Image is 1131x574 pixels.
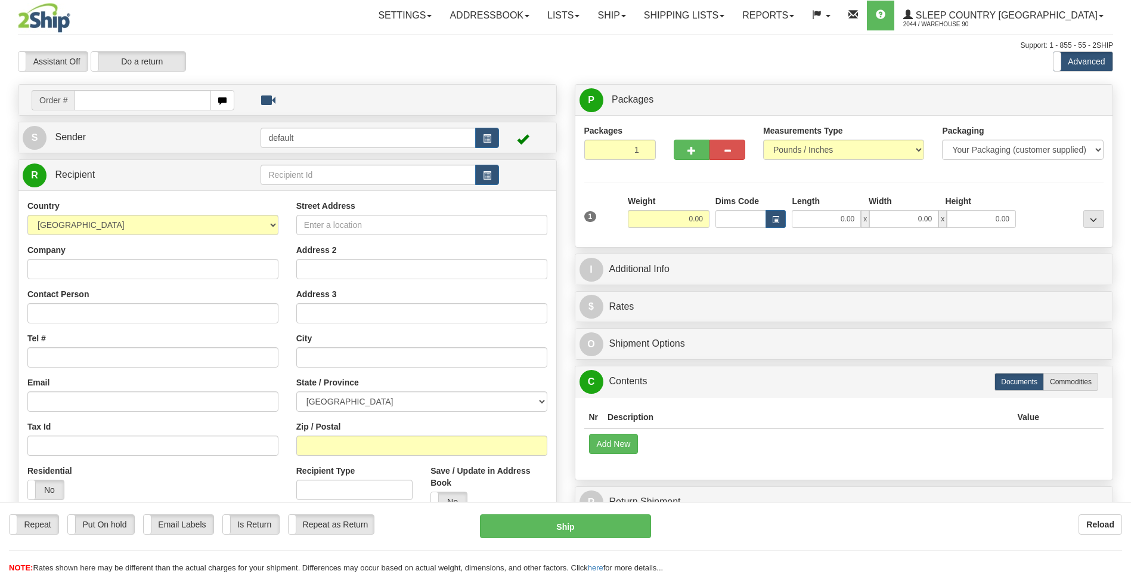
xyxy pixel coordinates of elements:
[9,563,33,572] span: NOTE:
[296,332,312,344] label: City
[580,258,603,282] span: I
[23,125,261,150] a: S Sender
[23,163,234,187] a: R Recipient
[1012,406,1044,428] th: Value
[580,295,1109,319] a: $Rates
[296,288,337,300] label: Address 3
[1079,514,1122,535] button: Reload
[580,332,1109,356] a: OShipment Options
[945,195,971,207] label: Height
[894,1,1113,30] a: Sleep Country [GEOGRAPHIC_DATA] 2044 / Warehouse 90
[635,1,733,30] a: Shipping lists
[144,515,213,534] label: Email Labels
[18,52,88,71] label: Assistant Off
[55,169,95,180] span: Recipient
[584,211,597,222] span: 1
[10,515,58,534] label: Repeat
[296,421,341,433] label: Zip / Postal
[27,377,49,388] label: Email
[603,406,1012,428] th: Description
[1104,226,1130,348] iframe: chat widget
[580,490,603,514] span: R
[715,195,759,207] label: Dims Code
[861,210,869,228] span: x
[68,515,134,534] label: Put On hold
[27,200,60,212] label: Country
[18,41,1113,51] div: Support: 1 - 855 - 55 - 2SHIP
[261,128,475,148] input: Sender Id
[733,1,803,30] a: Reports
[27,244,66,256] label: Company
[296,377,359,388] label: State / Province
[55,132,86,142] span: Sender
[369,1,441,30] a: Settings
[91,52,185,71] label: Do a return
[289,515,374,534] label: Repeat as Return
[1053,52,1113,71] label: Advanced
[580,332,603,356] span: O
[480,514,650,538] button: Ship
[580,490,1109,514] a: RReturn Shipment
[18,3,70,33] img: logo2044.jpg
[589,434,639,454] button: Add New
[296,215,547,235] input: Enter a location
[27,421,51,433] label: Tax Id
[23,163,47,187] span: R
[1043,373,1098,391] label: Commodities
[27,465,72,477] label: Residential
[763,125,843,137] label: Measurements Type
[430,465,547,489] label: Save / Update in Address Book
[538,1,588,30] a: Lists
[580,369,1109,394] a: CContents
[869,195,892,207] label: Width
[580,295,603,319] span: $
[913,10,1098,20] span: Sleep Country [GEOGRAPHIC_DATA]
[23,126,47,150] span: S
[580,370,603,394] span: C
[938,210,947,228] span: x
[28,480,64,499] label: No
[588,1,634,30] a: Ship
[27,332,46,344] label: Tel #
[32,90,75,110] span: Order #
[441,1,538,30] a: Addressbook
[1086,520,1114,529] b: Reload
[584,125,623,137] label: Packages
[580,88,603,112] span: P
[296,200,355,212] label: Street Address
[580,88,1109,112] a: P Packages
[27,288,89,300] label: Contact Person
[942,125,984,137] label: Packaging
[580,257,1109,282] a: IAdditional Info
[903,18,993,30] span: 2044 / Warehouse 90
[261,165,475,185] input: Recipient Id
[296,244,337,256] label: Address 2
[584,406,603,428] th: Nr
[1083,210,1104,228] div: ...
[628,195,655,207] label: Weight
[431,492,467,511] label: No
[612,94,653,104] span: Packages
[296,465,355,477] label: Recipient Type
[588,563,603,572] a: here
[792,195,820,207] label: Length
[223,515,279,534] label: Is Return
[994,373,1044,391] label: Documents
